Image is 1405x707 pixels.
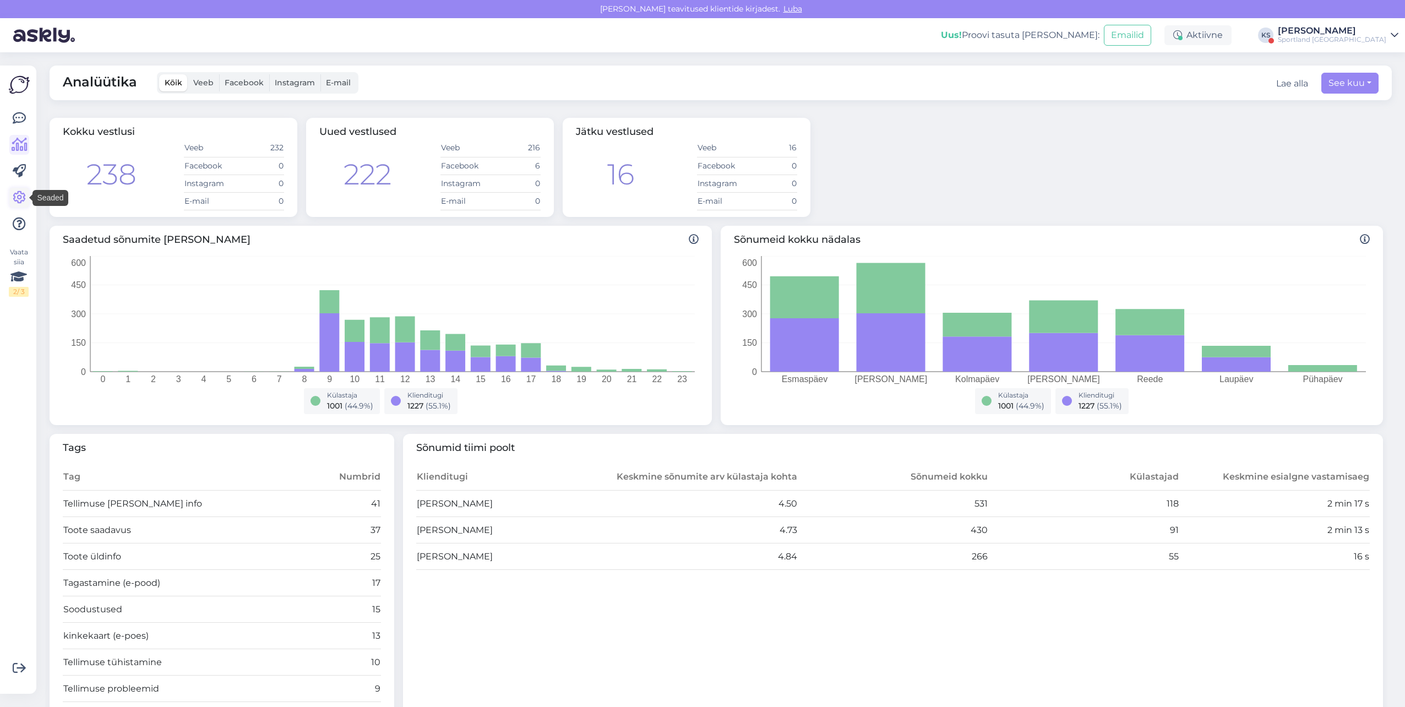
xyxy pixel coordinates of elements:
[184,157,234,175] td: Facebook
[798,543,989,570] td: 266
[1278,26,1386,35] div: [PERSON_NAME]
[747,192,797,210] td: 0
[345,401,373,411] span: ( 44.9 %)
[526,374,536,384] tspan: 17
[301,596,380,623] td: 15
[1079,401,1094,411] span: 1227
[426,374,435,384] tspan: 13
[165,78,182,88] span: Kõik
[1179,491,1370,517] td: 2 min 17 s
[576,374,586,384] tspan: 19
[302,374,307,384] tspan: 8
[327,374,332,384] tspan: 9
[301,676,380,702] td: 9
[176,374,181,384] tspan: 3
[742,338,757,347] tspan: 150
[277,374,282,384] tspan: 7
[301,464,380,491] th: Numbrid
[1179,543,1370,570] td: 16 s
[1258,28,1273,43] div: KS
[607,543,798,570] td: 4.84
[63,440,381,455] span: Tags
[350,374,360,384] tspan: 10
[1179,517,1370,543] td: 2 min 13 s
[416,464,607,491] th: Klienditugi
[301,623,380,649] td: 13
[798,464,989,491] th: Sõnumeid kokku
[225,78,264,88] span: Facebook
[319,126,396,138] span: Uued vestlused
[193,78,214,88] span: Veeb
[234,192,284,210] td: 0
[607,153,634,196] div: 16
[988,543,1179,570] td: 55
[301,570,380,596] td: 17
[440,192,491,210] td: E-mail
[607,517,798,543] td: 4.73
[9,74,30,95] img: Askly Logo
[1179,464,1370,491] th: Keskmine esialgne vastamisaeg
[491,192,541,210] td: 0
[226,374,231,384] tspan: 5
[81,367,86,376] tspan: 0
[1321,73,1379,94] button: See kuu
[491,157,541,175] td: 6
[234,175,284,192] td: 0
[407,390,451,400] div: Klienditugi
[752,367,757,376] tspan: 0
[201,374,206,384] tspan: 4
[780,4,805,14] span: Luba
[100,374,105,384] tspan: 0
[184,139,234,157] td: Veeb
[1278,35,1386,44] div: Sportland [GEOGRAPHIC_DATA]
[677,374,687,384] tspan: 23
[450,374,460,384] tspan: 14
[501,374,511,384] tspan: 16
[184,175,234,192] td: Instagram
[782,374,828,384] tspan: Esmaspäev
[63,72,137,94] span: Analüütika
[491,175,541,192] td: 0
[327,390,373,400] div: Külastaja
[697,192,747,210] td: E-mail
[63,232,699,247] span: Saadetud sõnumite [PERSON_NAME]
[375,374,385,384] tspan: 11
[576,126,654,138] span: Jätku vestlused
[998,401,1014,411] span: 1001
[416,543,607,570] td: [PERSON_NAME]
[416,440,1370,455] span: Sõnumid tiimi poolt
[184,192,234,210] td: E-mail
[63,570,301,596] td: Tagastamine (e-pood)
[627,374,637,384] tspan: 21
[491,139,541,157] td: 216
[476,374,486,384] tspan: 15
[697,139,747,157] td: Veeb
[234,139,284,157] td: 232
[301,491,380,517] td: 41
[344,153,391,196] div: 222
[1137,374,1163,384] tspan: Reede
[63,676,301,702] td: Tellimuse probleemid
[71,280,86,290] tspan: 450
[63,517,301,543] td: Toote saadavus
[71,309,86,318] tspan: 300
[400,374,410,384] tspan: 12
[988,517,1179,543] td: 91
[1079,390,1122,400] div: Klienditugi
[697,157,747,175] td: Facebook
[988,464,1179,491] th: Külastajad
[988,491,1179,517] td: 118
[440,157,491,175] td: Facebook
[9,247,29,297] div: Vaata siia
[426,401,451,411] span: ( 55.1 %)
[63,464,301,491] th: Tag
[9,287,29,297] div: 2 / 3
[416,517,607,543] td: [PERSON_NAME]
[440,139,491,157] td: Veeb
[327,401,342,411] span: 1001
[275,78,315,88] span: Instagram
[86,153,137,196] div: 238
[1104,25,1151,46] button: Emailid
[941,30,962,40] b: Uus!
[1278,26,1398,44] a: [PERSON_NAME]Sportland [GEOGRAPHIC_DATA]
